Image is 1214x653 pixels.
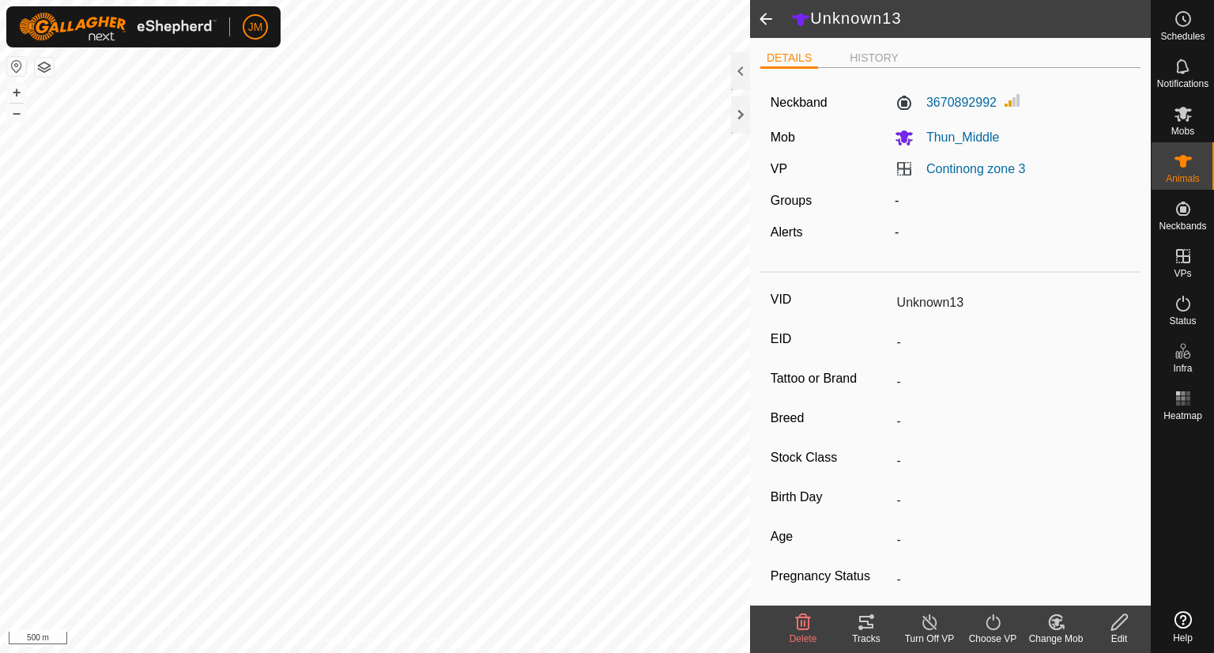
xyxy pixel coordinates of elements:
button: – [7,104,26,123]
button: + [7,83,26,102]
label: Mob [771,130,795,144]
label: VID [771,289,891,310]
span: Neckbands [1159,221,1206,231]
span: Heatmap [1163,411,1202,421]
a: Continong zone 3 [926,162,1025,176]
span: Schedules [1160,32,1205,41]
div: Change Mob [1024,632,1088,646]
span: JM [248,19,263,36]
span: Mobs [1171,126,1194,136]
label: EID [771,329,891,349]
label: Breed [771,408,891,428]
li: DETAILS [760,50,818,69]
label: Alerts [771,225,803,239]
div: Tracks [835,632,898,646]
h2: Unknown13 [791,9,1151,29]
label: Age [771,527,891,547]
a: Contact Us [390,632,437,647]
label: Pregnancy Status [771,566,891,587]
span: Notifications [1157,79,1208,89]
div: Choose VP [961,632,1024,646]
div: - [888,191,1137,210]
span: Delete [790,633,817,644]
label: Stock Class [771,447,891,468]
li: HISTORY [843,50,905,66]
div: Turn Off VP [898,632,961,646]
label: Birth Day [771,487,891,508]
span: Status [1169,316,1196,326]
div: - [888,223,1137,242]
label: Neckband [771,93,828,112]
label: Groups [771,194,812,207]
button: Reset Map [7,57,26,76]
label: VP [771,162,787,176]
span: Help [1173,633,1193,643]
label: 3670892992 [895,93,997,112]
span: VPs [1174,269,1191,278]
a: Privacy Policy [313,632,372,647]
img: Signal strength [1003,91,1022,110]
div: Edit [1088,632,1151,646]
span: Infra [1173,364,1192,373]
img: Gallagher Logo [19,13,217,41]
label: Tattoo or Brand [771,368,891,389]
a: Help [1152,605,1214,649]
button: Map Layers [35,58,54,77]
span: Thun_Middle [914,130,1000,144]
span: Animals [1166,174,1200,183]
